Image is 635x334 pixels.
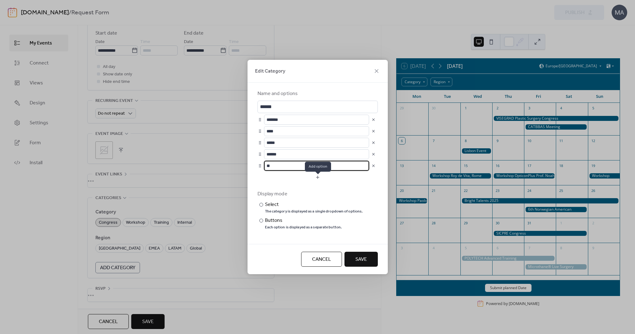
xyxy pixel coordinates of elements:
div: Buttons [265,217,341,224]
button: Cancel [301,252,342,267]
div: Select [265,201,362,208]
span: Edit Category [255,68,285,75]
div: Each option is displayed as a separate button. [265,225,342,230]
div: The category is displayed as a single dropdown of options. [265,209,363,214]
span: Add option [305,162,331,172]
span: Cancel [312,256,331,263]
div: Display mode [257,190,377,198]
span: Save [355,256,367,263]
div: Name and options [257,90,377,98]
button: Save [344,252,378,267]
